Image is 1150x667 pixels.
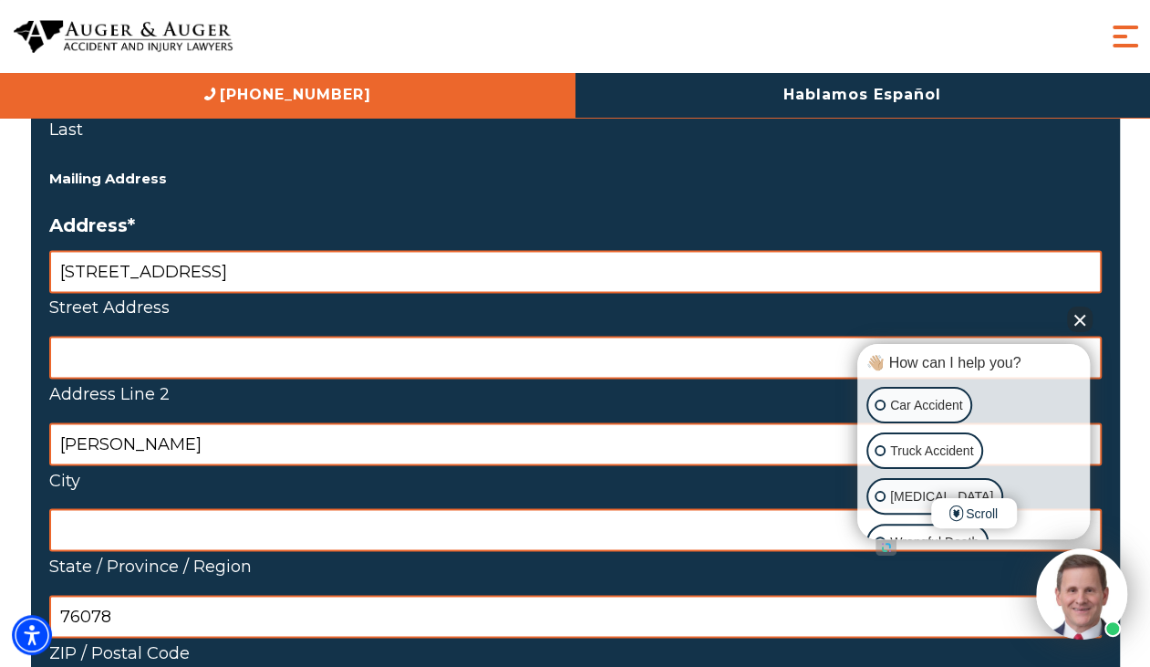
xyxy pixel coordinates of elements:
p: [MEDICAL_DATA] [890,485,993,508]
div: 👋🏼 How can I help you? [862,353,1085,373]
button: Close Intaker Chat Widget [1067,307,1093,332]
label: State / Province / Region [49,551,1102,580]
label: ZIP / Postal Code [49,638,1102,667]
a: Open intaker chat [875,539,896,556]
label: Address Line 2 [49,379,1102,408]
h5: Mailing Address [49,167,1102,192]
label: Street Address [49,293,1102,322]
img: Intaker widget Avatar [1036,548,1127,640]
label: Last [49,115,1102,144]
span: Scroll [931,498,1017,528]
label: City [49,465,1102,495]
div: Accessibility Menu [12,615,52,655]
p: Car Accident [890,394,962,417]
img: Auger & Auger Accident and Injury Lawyers Logo [14,20,233,54]
label: Address [49,214,1102,236]
button: Menu [1107,18,1144,55]
p: Truck Accident [890,440,973,463]
p: Wrongful Death [890,531,979,554]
